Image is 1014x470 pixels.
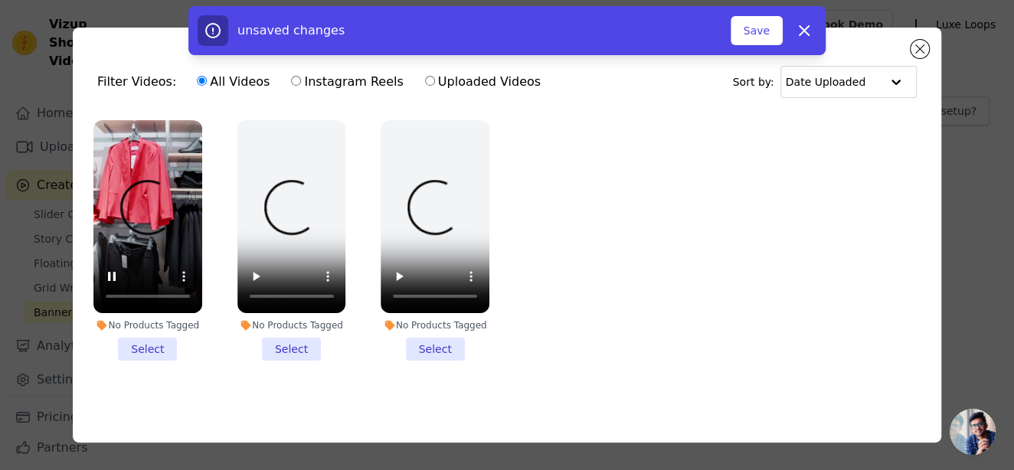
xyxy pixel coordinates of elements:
label: All Videos [196,72,270,92]
div: No Products Tagged [93,319,202,331]
div: No Products Tagged [237,319,346,331]
div: No Products Tagged [381,319,489,331]
div: Sort by: [733,66,918,98]
div: Open chat [950,409,996,455]
label: Instagram Reels [290,72,404,92]
label: Uploaded Videos [424,72,541,92]
button: Save [731,16,783,45]
div: Filter Videos: [97,64,549,100]
span: unsaved changes [237,23,345,38]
